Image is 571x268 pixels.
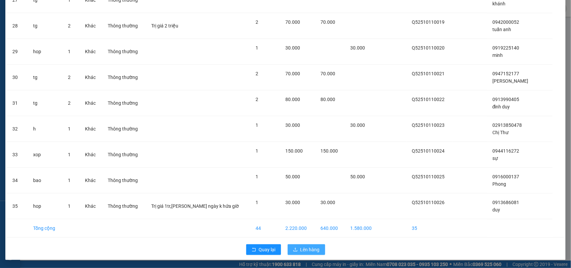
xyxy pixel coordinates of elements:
[492,130,508,135] span: Chị Thư
[68,23,71,28] span: 2
[28,193,63,219] td: hop
[80,193,102,219] td: Khác
[80,39,102,65] td: Khác
[492,1,505,6] span: khánh
[251,219,280,238] td: 44
[492,19,519,25] span: 0942000052
[412,148,445,154] span: Q52510110024
[256,97,259,102] span: 2
[288,244,325,255] button: uploadLên hàng
[320,71,335,76] span: 70.000
[256,19,259,25] span: 2
[492,148,519,154] span: 0944116272
[280,219,315,238] td: 2.220.000
[412,174,445,179] span: Q52510110025
[102,116,146,142] td: Thông thường
[7,142,28,168] td: 33
[28,90,63,116] td: tg
[28,13,63,39] td: tg
[7,116,28,142] td: 32
[259,246,276,253] span: Quay lại
[285,71,300,76] span: 70.000
[102,168,146,193] td: Thông thường
[68,100,71,106] span: 2
[256,122,259,128] span: 1
[285,45,300,51] span: 30.000
[412,45,445,51] span: Q52510110020
[320,148,338,154] span: 150.000
[492,200,519,205] span: 0913686081
[252,247,256,253] span: rollback
[7,39,28,65] td: 29
[151,203,239,209] span: Trị giá 1tr,[PERSON_NAME] ngày k hứa giờ
[285,200,300,205] span: 30.000
[80,65,102,90] td: Khác
[28,168,63,193] td: bao
[28,116,63,142] td: h
[80,142,102,168] td: Khác
[351,122,365,128] span: 30.000
[412,200,445,205] span: Q52510110026
[492,181,506,187] span: Phong
[320,200,335,205] span: 30.000
[492,207,500,212] span: duy
[492,78,528,84] span: [PERSON_NAME]
[412,71,445,76] span: Q52510110021
[28,39,63,65] td: hop
[28,142,63,168] td: xop
[492,27,511,32] span: tuấn anh
[28,219,63,238] td: Tổng cộng
[28,65,63,90] td: tg
[320,97,335,102] span: 80.000
[7,65,28,90] td: 30
[80,116,102,142] td: Khác
[285,19,300,25] span: 70.000
[492,174,519,179] span: 0916000137
[492,45,519,51] span: 0919225140
[80,13,102,39] td: Khác
[256,148,259,154] span: 1
[285,122,300,128] span: 30.000
[102,193,146,219] td: Thông thường
[256,71,259,76] span: 2
[285,97,300,102] span: 80.000
[256,174,259,179] span: 1
[492,122,522,128] span: 02913850478
[102,90,146,116] td: Thông thường
[492,156,498,161] span: sự
[412,97,445,102] span: Q52510110022
[492,97,519,102] span: 0913990405
[315,219,345,238] td: 640.000
[351,45,365,51] span: 30.000
[68,203,71,209] span: 1
[412,19,445,25] span: Q52510110019
[68,75,71,80] span: 2
[351,174,365,179] span: 50.000
[256,200,259,205] span: 1
[102,13,146,39] td: Thông thường
[7,13,28,39] td: 28
[285,174,300,179] span: 50.000
[68,178,71,183] span: 1
[80,168,102,193] td: Khác
[102,65,146,90] td: Thông thường
[300,246,320,253] span: Lên hàng
[80,90,102,116] td: Khác
[8,49,84,60] b: GỬI : Trạm Quận 5
[246,244,281,255] button: rollbackQuay lại
[412,122,445,128] span: Q52510110023
[492,104,510,109] span: đình duy
[492,53,503,58] span: minh
[63,25,280,33] li: Hotline: 02839552959
[320,19,335,25] span: 70.000
[256,45,259,51] span: 1
[407,219,453,238] td: 35
[7,90,28,116] td: 31
[7,193,28,219] td: 35
[151,23,178,28] span: Trị giá 2 triệu
[345,219,379,238] td: 1.580.000
[285,148,303,154] span: 150.000
[492,71,519,76] span: 0947152177
[102,39,146,65] td: Thông thường
[68,152,71,157] span: 1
